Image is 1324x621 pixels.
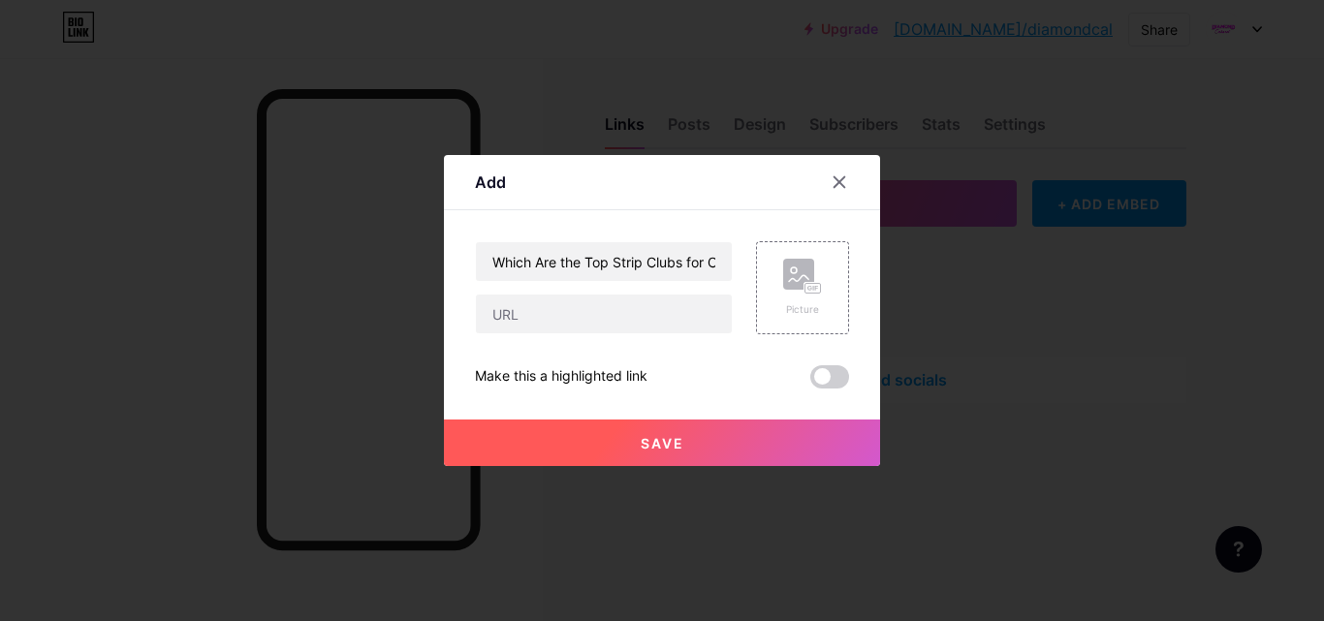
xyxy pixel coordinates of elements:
[444,419,880,466] button: Save
[641,435,684,451] span: Save
[476,295,732,333] input: URL
[783,302,822,317] div: Picture
[475,171,506,194] div: Add
[475,365,647,388] div: Make this a highlighted link
[476,242,732,281] input: Title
